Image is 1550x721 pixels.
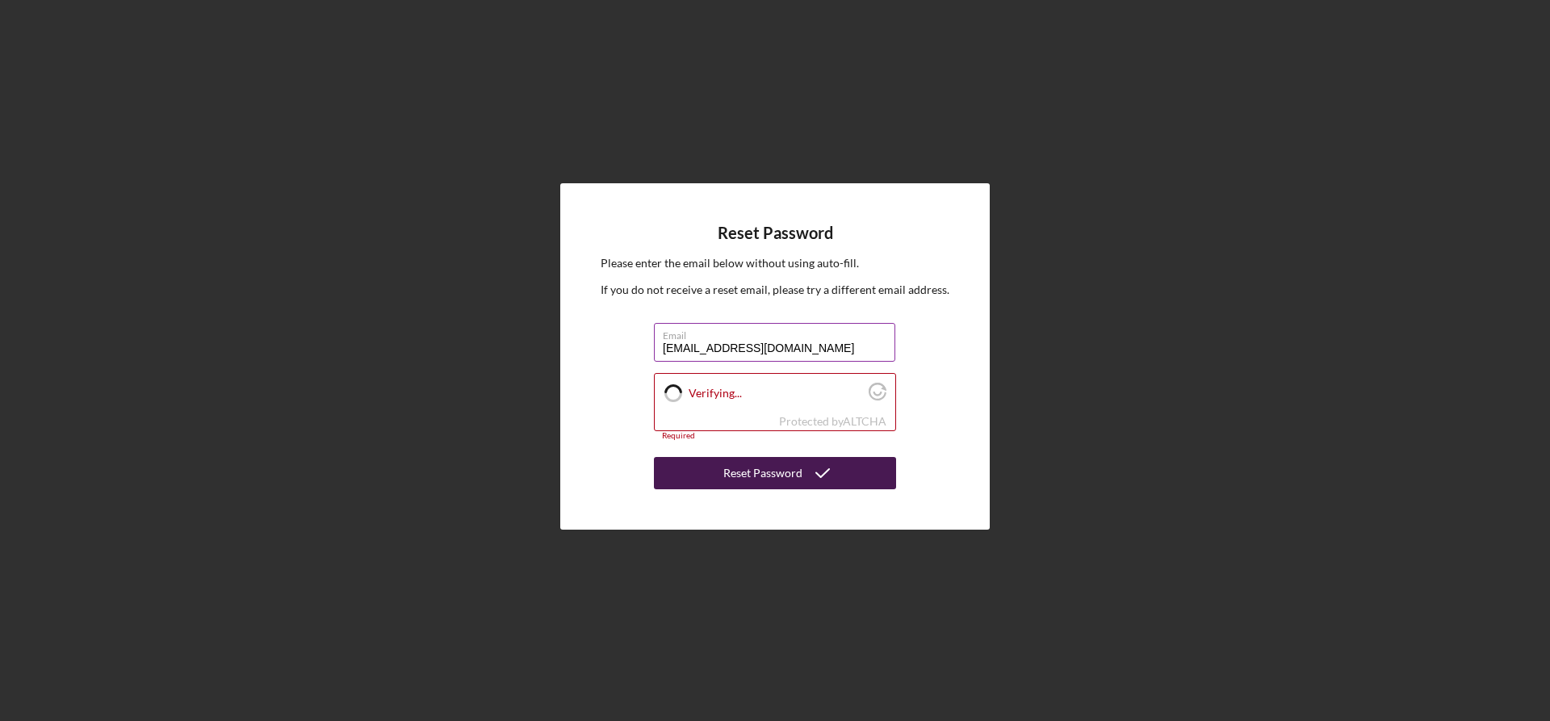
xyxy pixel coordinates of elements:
[663,324,895,342] label: Email
[601,281,949,299] p: If you do not receive a reset email, please try a different email address.
[601,254,949,272] p: Please enter the email below without using auto-fill.
[689,387,864,400] label: Verifying...
[654,457,896,489] button: Reset Password
[654,431,896,441] div: Required
[779,415,886,428] div: Protected by
[869,389,886,403] a: Visit Altcha.org
[843,414,886,428] a: Visit Altcha.org
[718,224,833,242] h4: Reset Password
[723,457,802,489] div: Reset Password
